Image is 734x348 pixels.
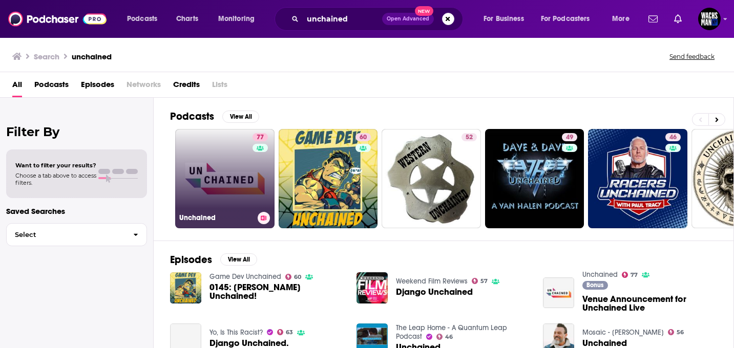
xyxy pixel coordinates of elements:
span: 49 [566,133,573,143]
a: The Leap Home - A Quantum Leap Podcast [396,323,507,341]
a: 49 [485,129,584,228]
span: 52 [466,133,473,143]
span: 56 [677,330,684,335]
img: Venue Announcement for Unchained Live [543,277,574,309]
span: Networks [127,76,161,97]
button: open menu [605,11,642,27]
h2: Episodes [170,253,212,266]
span: Podcasts [127,12,157,26]
span: For Podcasters [541,12,590,26]
button: open menu [476,11,537,27]
input: Search podcasts, credits, & more... [303,11,382,27]
a: 60 [279,129,378,228]
a: Django Unchained [396,288,473,296]
button: open menu [211,11,268,27]
a: 60 [285,274,302,280]
a: Venue Announcement for Unchained Live [582,295,717,312]
a: Yo, Is This Racist? [209,328,263,337]
img: Django Unchained [356,272,388,303]
span: 77 [257,133,264,143]
a: 60 [355,133,371,141]
span: 46 [445,335,453,339]
a: Episodes [81,76,114,97]
button: open menu [120,11,171,27]
span: 46 [669,133,677,143]
a: Mosaic - Erwin McManus [582,328,664,337]
a: 77 [253,133,268,141]
span: Logged in as WachsmanNY [698,8,721,30]
span: Select [7,231,125,238]
span: Choose a tab above to access filters. [15,172,96,186]
span: 77 [631,273,638,277]
a: Game Dev Unchained [209,272,281,281]
h3: Unchained [179,213,254,222]
a: Show notifications dropdown [644,10,662,28]
span: 60 [294,275,301,279]
img: 0145: Jonathon Holmes Unchained! [170,272,201,303]
span: Want to filter your results? [15,162,96,169]
a: EpisodesView All [170,253,257,266]
a: PodcastsView All [170,110,259,123]
button: Show profile menu [698,8,721,30]
a: 46 [436,334,453,340]
a: Show notifications dropdown [670,10,686,28]
a: 52 [462,133,477,141]
span: Monitoring [218,12,255,26]
button: Select [6,223,147,246]
a: Charts [170,11,204,27]
button: View All [220,253,257,266]
a: 63 [277,329,293,335]
span: 60 [360,133,367,143]
a: Unchained [582,339,627,347]
a: 49 [562,133,577,141]
h2: Podcasts [170,110,214,123]
a: 57 [472,278,488,284]
a: 52 [382,129,481,228]
span: Bonus [586,282,603,288]
button: Open AdvancedNew [382,13,434,25]
p: Saved Searches [6,206,147,216]
a: 77 [622,272,638,278]
span: Charts [176,12,198,26]
a: 77Unchained [175,129,275,228]
span: More [612,12,630,26]
a: Unchained [582,270,618,279]
img: User Profile [698,8,721,30]
a: 0145: Jonathon Holmes Unchained! [209,283,344,300]
h3: Search [34,52,59,61]
img: Podchaser - Follow, Share and Rate Podcasts [8,9,107,29]
a: Weekend Film Reviews [396,277,468,286]
button: View All [222,111,259,123]
a: 46 [588,129,687,228]
a: Podcasts [34,76,69,97]
span: 0145: [PERSON_NAME] Unchained! [209,283,344,300]
h2: Filter By [6,124,147,139]
span: Open Advanced [387,16,429,21]
button: open menu [534,11,605,27]
a: Django Unchained. [209,339,289,347]
span: 63 [286,330,293,335]
span: New [415,6,433,16]
a: Credits [173,76,200,97]
span: 57 [480,279,488,284]
button: Send feedback [666,52,718,61]
a: 46 [665,133,681,141]
h3: unchained [72,52,112,61]
a: All [12,76,22,97]
span: For Business [484,12,524,26]
div: Search podcasts, credits, & more... [284,7,473,31]
span: Lists [212,76,227,97]
a: 56 [668,329,684,335]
